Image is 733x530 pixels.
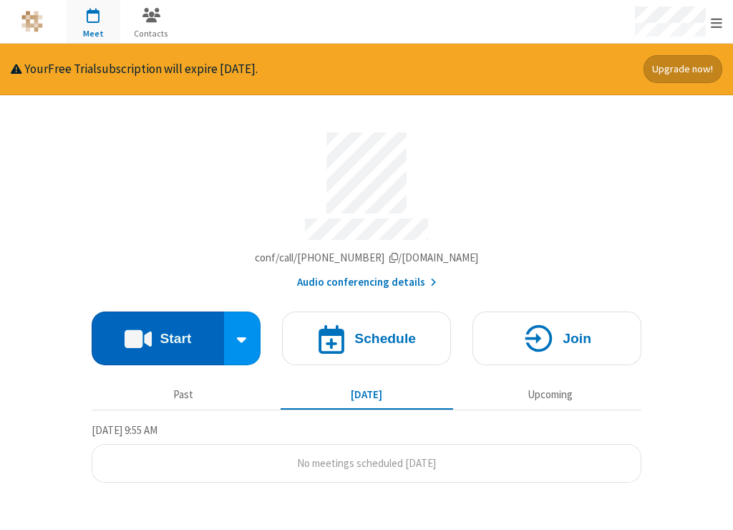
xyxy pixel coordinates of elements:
button: Start [92,312,224,365]
button: Schedule [282,312,451,365]
span: [DATE] 9:55 AM [92,423,157,437]
button: Copy my meeting room linkCopy my meeting room link [255,250,479,266]
button: Past [97,382,270,409]
button: Upcoming [464,382,636,409]
button: Audio conferencing details [297,274,437,291]
div: Start conference options [224,312,261,365]
section: Today's Meetings [92,421,641,483]
img: iotum [21,11,43,32]
h4: Join [563,332,591,345]
section: Account details [92,122,641,290]
span: Contacts [125,27,178,40]
span: Your Free Trial subscription will expire [DATE]. [24,61,258,77]
h4: Schedule [354,332,416,345]
h4: Start [160,332,191,345]
span: Copy my meeting room link [255,251,479,264]
button: Join [472,312,641,365]
button: Upgrade now! [644,55,723,83]
span: No meetings scheduled [DATE] [297,456,436,470]
button: [DATE] [281,382,453,409]
span: Meet [67,27,120,40]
